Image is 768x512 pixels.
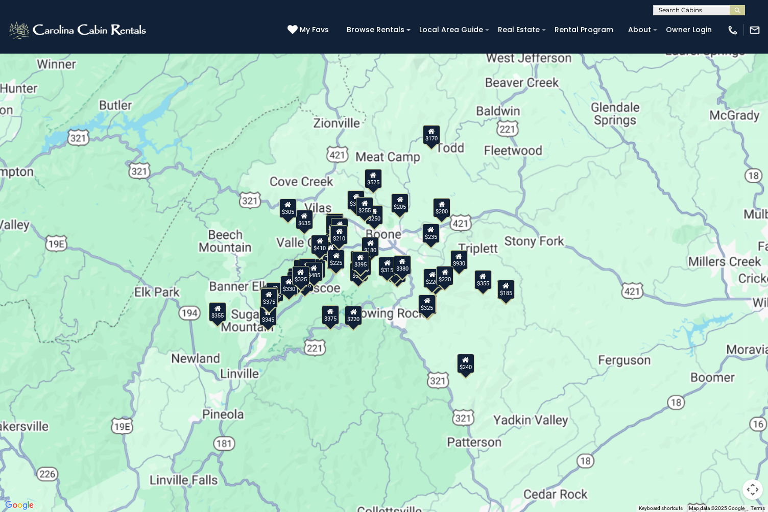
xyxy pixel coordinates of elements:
div: $185 [497,280,515,299]
img: phone-regular-white.png [727,25,738,36]
a: My Favs [287,25,331,36]
a: About [623,22,656,38]
img: White-1-2.png [8,20,149,40]
a: Real Estate [493,22,545,38]
a: Rental Program [549,22,618,38]
span: My Favs [300,25,329,35]
a: Browse Rentals [342,22,410,38]
a: Local Area Guide [414,22,488,38]
a: Owner Login [661,22,717,38]
img: mail-regular-white.png [749,25,760,36]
